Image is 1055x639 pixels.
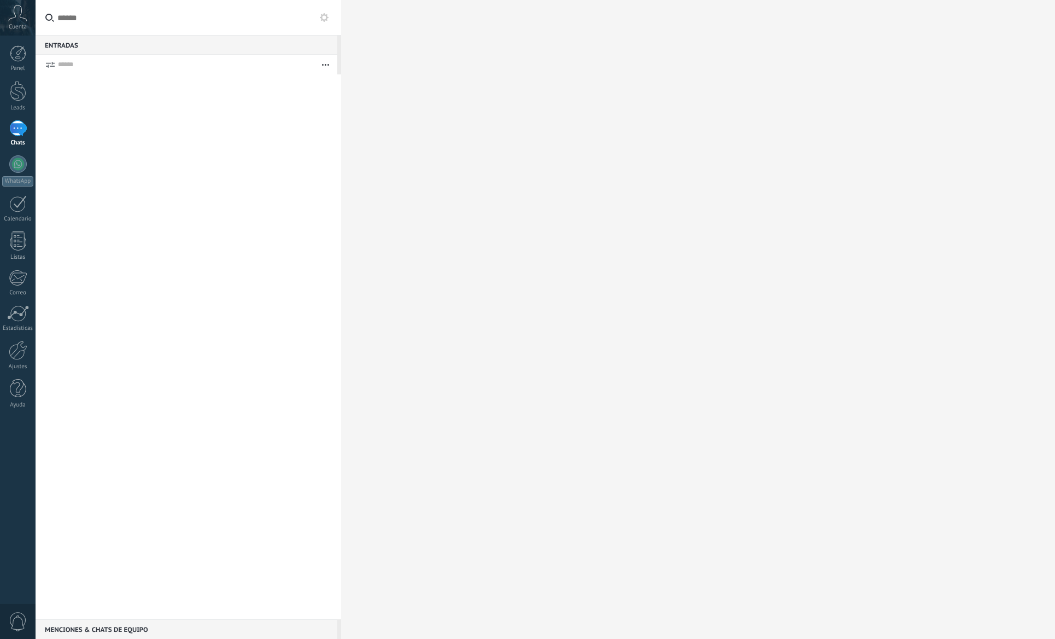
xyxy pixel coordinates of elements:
[2,176,33,187] div: WhatsApp
[2,363,34,370] div: Ajustes
[36,35,337,55] div: Entradas
[314,55,337,74] button: Más
[2,325,34,332] div: Estadísticas
[2,402,34,409] div: Ayuda
[2,289,34,297] div: Correo
[2,254,34,261] div: Listas
[2,65,34,72] div: Panel
[9,24,27,31] span: Cuenta
[2,140,34,147] div: Chats
[2,216,34,223] div: Calendario
[36,619,337,639] div: Menciones & Chats de equipo
[2,104,34,112] div: Leads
